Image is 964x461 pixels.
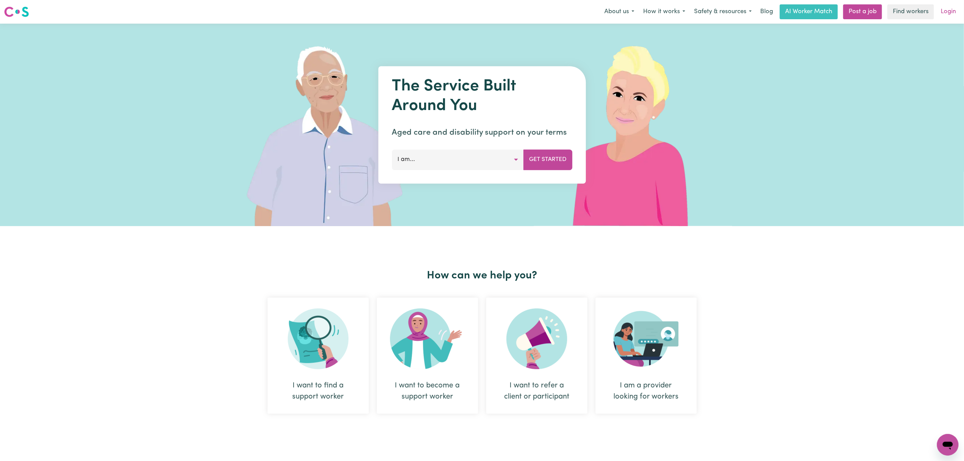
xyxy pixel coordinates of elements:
[4,4,29,20] a: Careseekers logo
[756,4,777,19] a: Blog
[284,380,353,402] div: I want to find a support worker
[596,298,697,414] div: I am a provider looking for workers
[843,4,882,19] a: Post a job
[523,150,572,170] button: Get Started
[612,380,681,402] div: I am a provider looking for workers
[390,308,465,369] img: Become Worker
[506,308,567,369] img: Refer
[780,4,838,19] a: AI Worker Match
[937,434,959,456] iframe: Button to launch messaging window, conversation in progress
[264,269,701,282] h2: How can we help you?
[268,298,369,414] div: I want to find a support worker
[392,150,524,170] button: I am...
[288,308,349,369] img: Search
[4,6,29,18] img: Careseekers logo
[392,77,572,116] h1: The Service Built Around You
[393,380,462,402] div: I want to become a support worker
[392,127,572,139] p: Aged care and disability support on your terms
[639,5,690,19] button: How it works
[690,5,756,19] button: Safety & resources
[937,4,960,19] a: Login
[600,5,639,19] button: About us
[613,308,679,369] img: Provider
[486,298,587,414] div: I want to refer a client or participant
[502,380,571,402] div: I want to refer a client or participant
[377,298,478,414] div: I want to become a support worker
[887,4,934,19] a: Find workers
